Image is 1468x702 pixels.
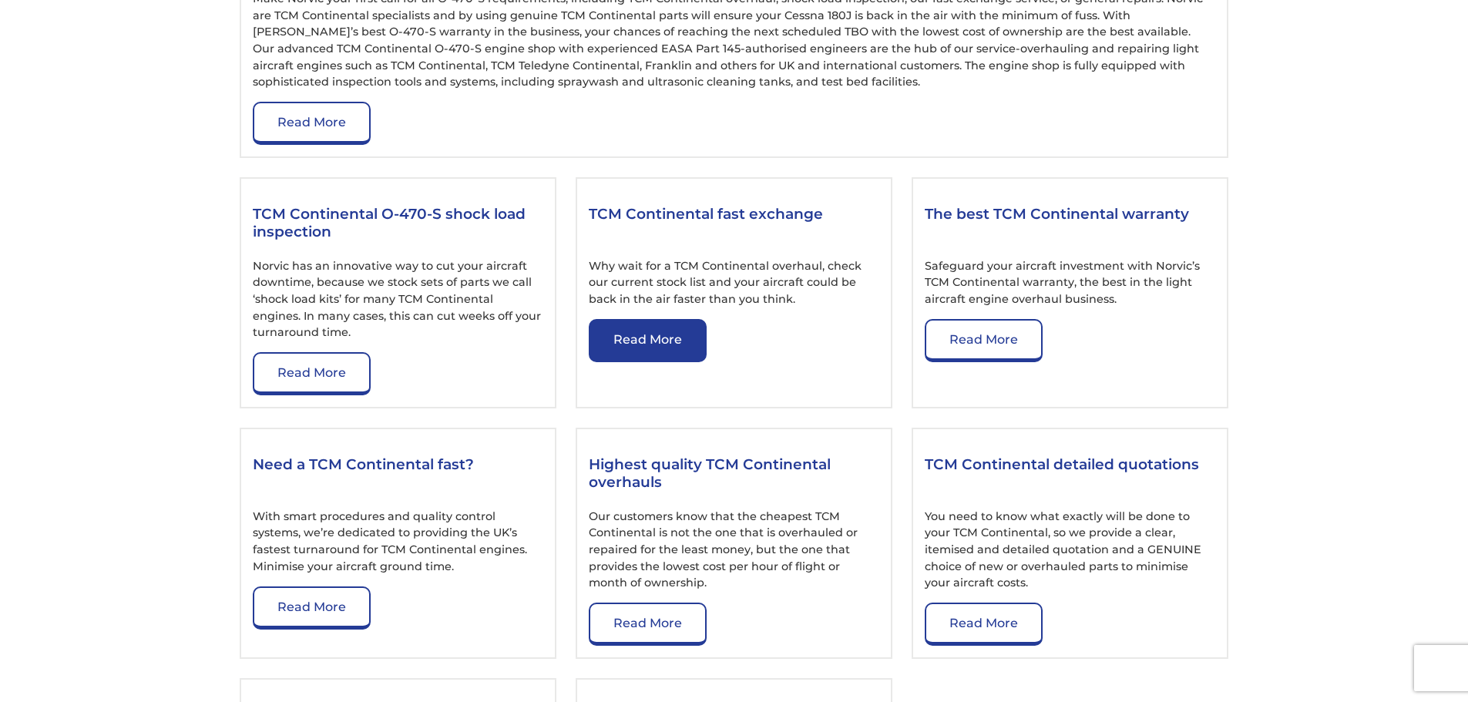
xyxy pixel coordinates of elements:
[589,205,879,244] h3: TCM Continental fast exchange
[589,258,879,308] p: Why wait for a TCM Continental overhaul, check our current stock list and your aircraft could be ...
[253,102,371,145] a: Read More
[589,319,707,362] a: Read More
[253,509,543,575] p: With smart procedures and quality control systems, we’re dedicated to providing the UK’s fastest ...
[925,258,1215,308] p: Safeguard your aircraft investment with Norvic’s TCM Continental warranty, the best in the light ...
[589,603,707,646] a: Read More
[589,509,879,592] p: Our customers know that the cheapest TCM Continental is not the one that is overhauled or repaire...
[925,319,1043,362] a: Read More
[925,509,1215,592] p: You need to know what exactly will be done to your TCM Continental, so we provide a clear, itemis...
[925,455,1215,494] h3: TCM Continental detailed quotations
[253,586,371,630] a: Read More
[253,455,543,494] h3: Need a TCM Continental fast?
[925,603,1043,646] a: Read More
[253,205,543,244] h3: TCM Continental O-470-S shock load inspection
[925,205,1215,244] h3: The best TCM Continental warranty
[589,455,879,494] h3: Highest quality TCM Continental overhauls
[253,352,371,395] a: Read More
[253,258,543,341] p: Norvic has an innovative way to cut your aircraft downtime, because we stock sets of parts we cal...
